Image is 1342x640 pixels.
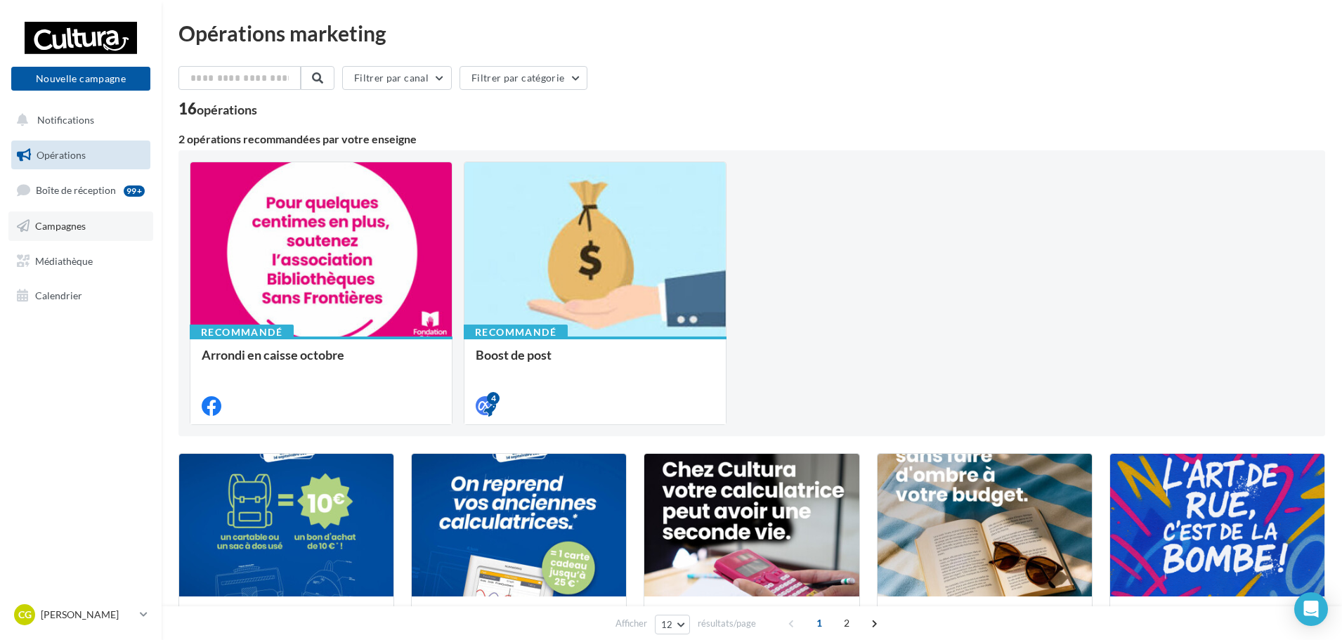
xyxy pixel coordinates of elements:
button: Filtrer par canal [342,66,452,90]
span: Opérations [37,149,86,161]
a: Calendrier [8,281,153,311]
span: 1 [808,612,830,634]
div: Recommandé [464,325,568,340]
a: Opérations [8,141,153,170]
span: résultats/page [698,617,756,630]
div: 16 [178,101,257,117]
button: 12 [655,615,691,634]
a: Boîte de réception99+ [8,175,153,205]
span: CG [18,608,32,622]
span: Campagnes [35,220,86,232]
span: Afficher [615,617,647,630]
div: opérations [197,103,257,116]
div: 99+ [124,185,145,197]
a: Campagnes [8,211,153,241]
div: Recommandé [190,325,294,340]
button: Notifications [8,105,148,135]
span: 12 [661,619,673,630]
p: [PERSON_NAME] [41,608,134,622]
span: Notifications [37,114,94,126]
span: Médiathèque [35,254,93,266]
div: Boost de post [476,348,715,376]
div: Opérations marketing [178,22,1325,44]
button: Filtrer par catégorie [460,66,587,90]
span: Calendrier [35,289,82,301]
a: Médiathèque [8,247,153,276]
button: Nouvelle campagne [11,67,150,91]
div: 2 opérations recommandées par votre enseigne [178,133,1325,145]
div: Arrondi en caisse octobre [202,348,441,376]
a: CG [PERSON_NAME] [11,601,150,628]
div: 4 [487,392,500,405]
span: Boîte de réception [36,184,116,196]
div: Open Intercom Messenger [1294,592,1328,626]
span: 2 [835,612,858,634]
